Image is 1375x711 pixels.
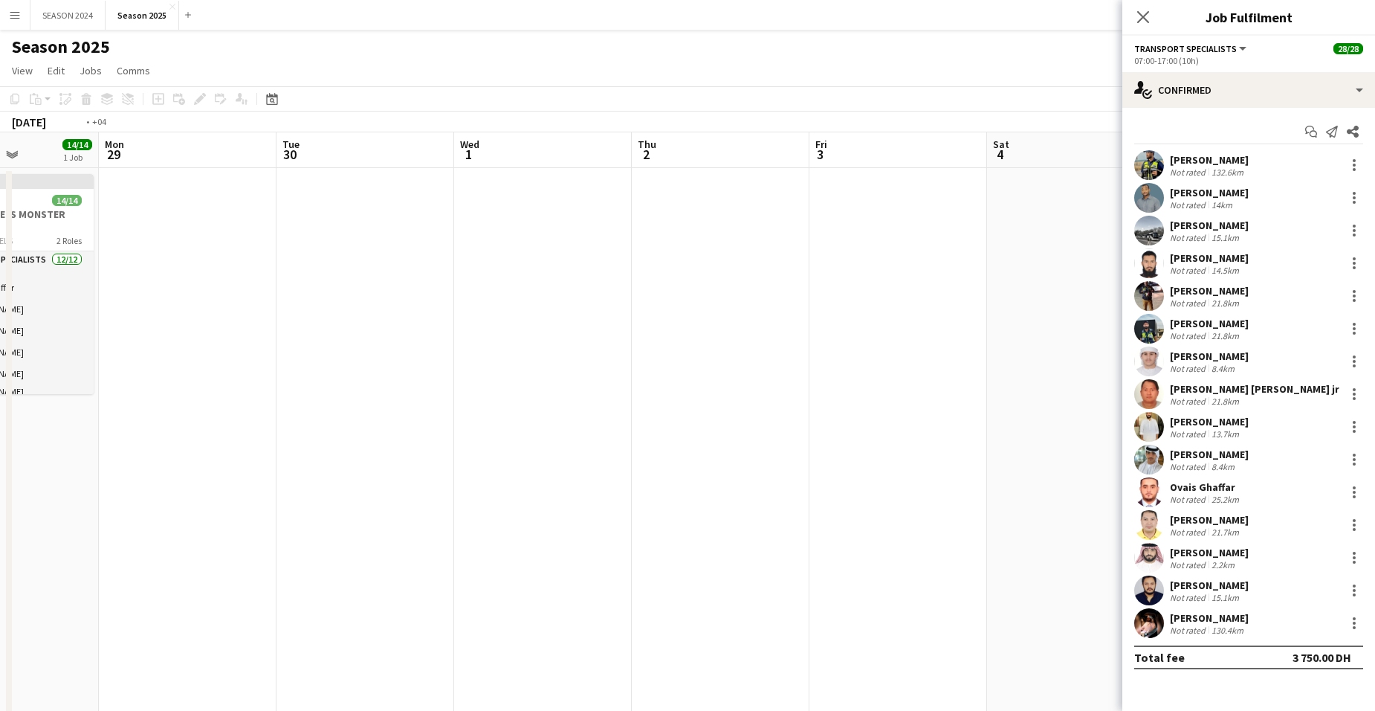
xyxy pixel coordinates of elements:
[813,146,827,163] span: 3
[1170,251,1249,265] div: [PERSON_NAME]
[1170,186,1249,199] div: [PERSON_NAME]
[63,152,91,163] div: 1 Job
[1333,43,1363,54] span: 28/28
[1170,265,1209,276] div: Not rated
[1170,350,1249,363] div: [PERSON_NAME]
[1170,153,1249,167] div: [PERSON_NAME]
[62,139,92,150] span: 14/14
[1122,72,1375,108] div: Confirmed
[1170,494,1209,505] div: Not rated
[1170,592,1209,603] div: Not rated
[6,61,39,80] a: View
[460,138,479,151] span: Wed
[1170,480,1242,494] div: Ovais Ghaffar
[1170,232,1209,243] div: Not rated
[42,61,71,80] a: Edit
[815,138,827,151] span: Fri
[80,64,102,77] span: Jobs
[1170,199,1209,210] div: Not rated
[1170,559,1209,570] div: Not rated
[103,146,124,163] span: 29
[1170,546,1249,559] div: [PERSON_NAME]
[1209,330,1242,341] div: 21.8km
[635,146,656,163] span: 2
[1170,579,1249,592] div: [PERSON_NAME]
[1209,494,1242,505] div: 25.2km
[1209,363,1237,374] div: 8.4km
[1292,650,1351,665] div: 3 750.00 DH
[1170,363,1209,374] div: Not rated
[1209,559,1237,570] div: 2.2km
[1170,284,1249,297] div: [PERSON_NAME]
[1170,625,1209,636] div: Not rated
[1170,513,1249,527] div: [PERSON_NAME]
[1170,330,1209,341] div: Not rated
[106,1,179,30] button: Season 2025
[48,64,65,77] span: Edit
[12,64,33,77] span: View
[1209,199,1235,210] div: 14km
[74,61,108,80] a: Jobs
[280,146,300,163] span: 30
[638,138,656,151] span: Thu
[1134,43,1249,54] button: Transport Specialists
[1170,396,1209,407] div: Not rated
[1170,448,1249,461] div: [PERSON_NAME]
[993,138,1009,151] span: Sat
[1170,428,1209,440] div: Not rated
[1209,167,1246,178] div: 132.6km
[1134,55,1363,66] div: 07:00-17:00 (10h)
[1209,625,1246,636] div: 130.4km
[1170,461,1209,472] div: Not rated
[30,1,106,30] button: SEASON 2024
[1170,382,1339,396] div: [PERSON_NAME] [PERSON_NAME] jr
[991,146,1009,163] span: 4
[1209,527,1242,538] div: 21.7km
[1170,297,1209,309] div: Not rated
[282,138,300,151] span: Tue
[56,235,82,246] span: 2 Roles
[1209,297,1242,309] div: 21.8km
[1122,7,1375,27] h3: Job Fulfilment
[12,36,110,58] h1: Season 2025
[1170,219,1249,232] div: [PERSON_NAME]
[12,115,46,129] div: [DATE]
[111,61,156,80] a: Comms
[1134,43,1237,54] span: Transport Specialists
[458,146,479,163] span: 1
[1209,232,1242,243] div: 15.1km
[1209,428,1242,440] div: 13.7km
[1170,415,1249,428] div: [PERSON_NAME]
[1170,317,1249,330] div: [PERSON_NAME]
[117,64,150,77] span: Comms
[52,195,82,206] span: 14/14
[1209,396,1242,407] div: 21.8km
[1170,167,1209,178] div: Not rated
[105,138,124,151] span: Mon
[1170,527,1209,538] div: Not rated
[1209,461,1237,472] div: 8.4km
[1209,592,1242,603] div: 15.1km
[92,116,106,127] div: +04
[1209,265,1242,276] div: 14.5km
[1170,611,1249,625] div: [PERSON_NAME]
[1134,650,1185,665] div: Total fee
